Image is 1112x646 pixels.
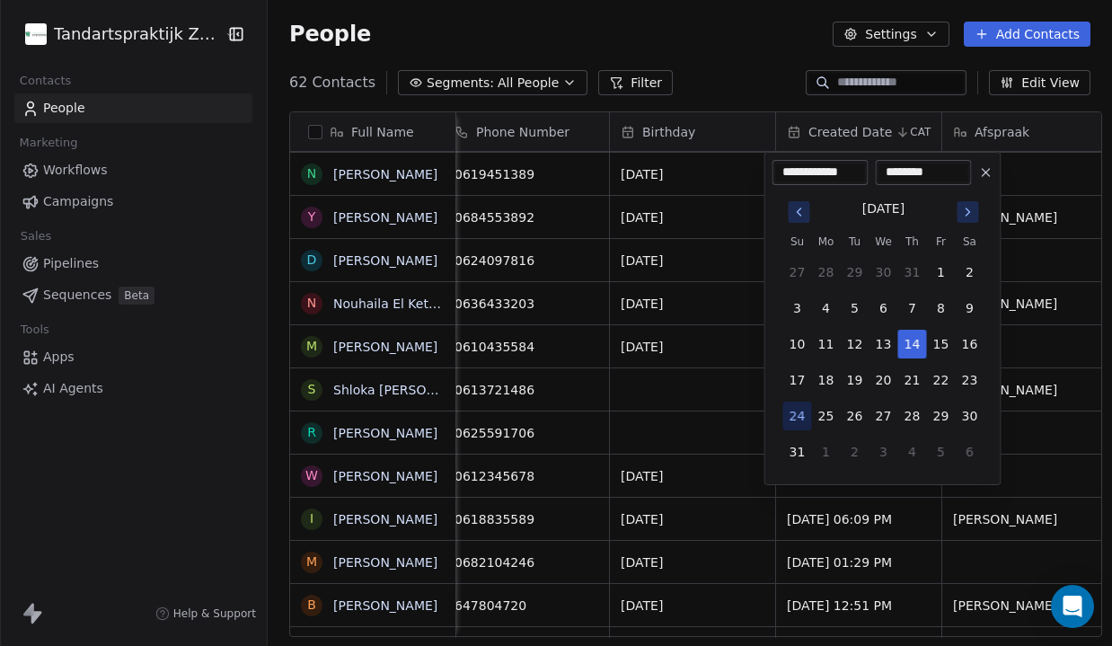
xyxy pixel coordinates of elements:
button: 9 [956,294,984,323]
button: 5 [841,294,869,323]
button: 3 [869,438,898,466]
th: Friday [927,233,956,251]
th: Tuesday [841,233,869,251]
button: 18 [812,366,841,394]
button: 22 [927,366,956,394]
th: Wednesday [869,233,898,251]
button: 17 [783,366,812,394]
button: 30 [956,402,984,430]
button: 25 [812,402,841,430]
button: 29 [927,402,956,430]
button: 6 [869,294,898,323]
button: 28 [812,258,841,287]
button: 31 [898,258,927,287]
th: Monday [812,233,841,251]
button: 2 [841,438,869,466]
button: 24 [783,402,812,430]
button: 6 [956,438,984,466]
button: 8 [927,294,956,323]
button: 16 [956,330,984,358]
button: 27 [783,258,812,287]
button: Go to next month [956,199,981,225]
button: 19 [841,366,869,394]
button: 13 [869,330,898,358]
button: 12 [841,330,869,358]
button: 21 [898,366,927,394]
th: Sunday [783,233,812,251]
button: 31 [783,438,812,466]
th: Thursday [898,233,927,251]
button: 23 [956,366,984,394]
button: 15 [927,330,956,358]
button: 10 [783,330,812,358]
button: 14 [898,330,927,358]
button: 26 [841,402,869,430]
button: 27 [869,402,898,430]
button: 20 [869,366,898,394]
button: 4 [812,294,841,323]
button: 3 [783,294,812,323]
button: 5 [927,438,956,466]
button: 29 [841,258,869,287]
button: 1 [927,258,956,287]
button: 2 [956,258,984,287]
button: 28 [898,402,927,430]
button: 7 [898,294,927,323]
div: [DATE] [862,199,905,218]
button: 30 [869,258,898,287]
button: 4 [898,438,927,466]
button: 1 [812,438,841,466]
button: Go to previous month [787,199,812,225]
th: Saturday [956,233,984,251]
button: 11 [812,330,841,358]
